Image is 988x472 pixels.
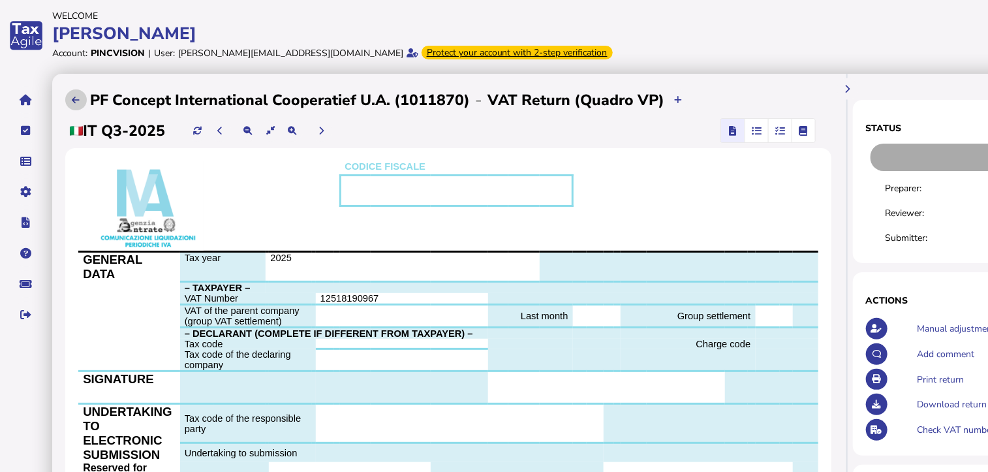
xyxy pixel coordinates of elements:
[238,120,259,142] button: Make the return view smaller
[837,78,858,100] button: Hide
[187,120,208,142] button: Refresh data for current period
[866,343,888,365] button: Make a comment in the activity log.
[52,22,710,45] div: [PERSON_NAME]
[320,293,379,304] : 12518190967
[185,306,300,326] span: VAT of the parent company (group VAT settlement)
[866,394,888,415] button: Download return
[83,419,100,433] span: TO
[345,161,425,172] span: CODICE FISCALE
[185,349,291,370] span: Tax code of the declaring company
[721,119,745,142] mat-button-toggle: Return view
[52,10,710,22] div: Welcome
[185,253,221,263] span: Tax year
[260,120,281,142] button: Reset the return view
[12,301,40,328] button: Sign out
[83,253,142,281] span: GENERAL DATA
[65,89,87,111] button: Upload list
[148,47,151,59] div: |
[83,433,162,447] span: ELECTRONIC
[487,90,664,110] h2: VAT Return (Quadro VP)
[12,178,40,206] button: Manage settings
[792,119,815,142] mat-button-toggle: Ledger
[185,413,301,434] span: Tax code of the responsible party
[12,270,40,298] button: Raise a support ticket
[83,405,172,418] span: UNDERTAKING
[21,161,32,162] i: Data manager
[178,47,403,59] div: [PERSON_NAME][EMAIL_ADDRESS][DOMAIN_NAME]
[12,86,40,114] button: Home
[745,119,768,142] mat-button-toggle: Reconcilliation view by document
[521,311,568,321] span: Last month
[866,369,888,390] button: Open printable view of return.
[185,339,223,349] span: Tax code
[209,120,231,142] button: Previous period
[83,448,160,462] span: SUBMISSION
[185,283,251,293] span: – TAXPAYER –
[12,117,40,144] button: Tasks
[866,419,888,441] button: Check VAT numbers on return.
[677,311,750,321] span: Group settlement
[83,372,154,386] span: SIGNATURE
[90,90,470,110] h2: PF Concept International Cooperatief U.A. (1011870)
[185,448,298,458] span: Undertaking to submission
[696,339,750,349] span: Charge code
[12,148,40,175] button: Data manager
[70,126,83,136] img: it.png
[768,119,792,142] mat-button-toggle: Reconcilliation view by tax code
[407,48,418,57] i: Email verified
[12,240,40,267] button: Help pages
[185,328,473,339] span: – DECLARANT (COMPLETE IF DIFFERENT FROM TAXPAYER) –
[185,293,238,304] span: VAT Number
[422,46,613,59] div: From Oct 1, 2025, 2-step verification will be required to login. Set it up now...
[470,89,487,110] div: -
[52,47,87,59] div: Account:
[91,47,145,59] div: Pincvision
[12,209,40,236] button: Developer hub links
[281,120,303,142] button: Make the return view larger
[866,318,888,339] button: Make an adjustment to this return.
[91,161,204,251] img: QEc2S5iNRLgAAAABJRU5ErkJggg==
[668,89,689,111] button: Upload transactions
[270,253,292,263] span: 2025
[154,47,175,59] div: User:
[311,120,332,142] button: Next period
[70,121,165,141] h2: IT Q3-2025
